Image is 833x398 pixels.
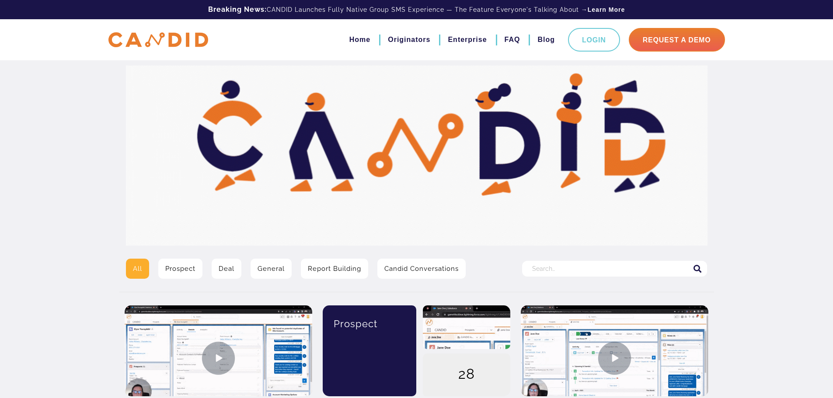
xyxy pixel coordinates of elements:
[329,305,410,342] div: Prospect
[505,32,520,47] a: FAQ
[568,28,620,52] a: Login
[537,32,555,47] a: Blog
[126,259,149,279] a: All
[301,259,368,279] a: Report Building
[212,259,241,279] a: Deal
[423,353,510,397] div: 28
[108,32,208,48] img: CANDID APP
[208,5,267,14] b: Breaking News:
[158,259,202,279] a: Prospect
[588,5,625,14] a: Learn More
[349,32,370,47] a: Home
[251,259,292,279] a: General
[448,32,487,47] a: Enterprise
[377,259,466,279] a: Candid Conversations
[629,28,725,52] a: Request A Demo
[388,32,430,47] a: Originators
[126,66,708,246] img: Video Library Hero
